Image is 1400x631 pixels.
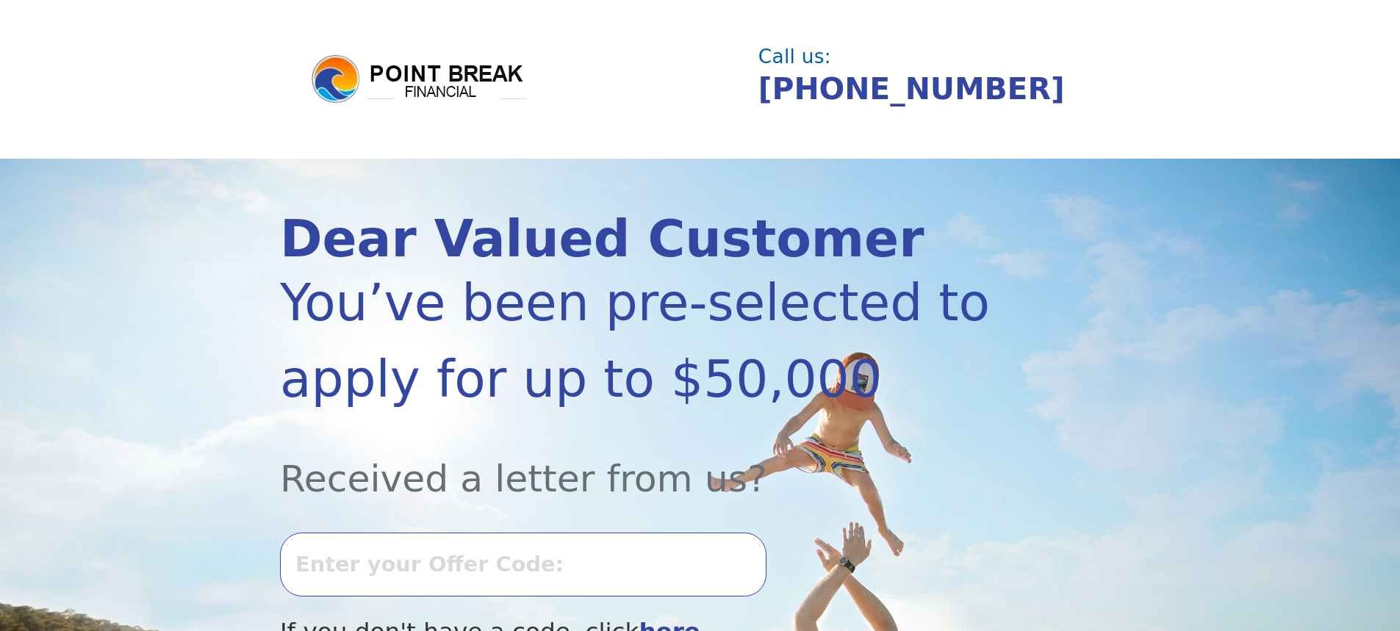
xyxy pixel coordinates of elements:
div: You’ve been pre-selected to apply for up to $50,000 [280,264,994,417]
div: Call us: [758,47,1108,66]
div: Received a letter from us? [280,417,994,506]
div: Dear Valued Customer [280,214,994,264]
img: logo.png [309,53,530,106]
a: [PHONE_NUMBER] [758,71,1065,107]
input: Enter your Offer Code: [280,533,767,596]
